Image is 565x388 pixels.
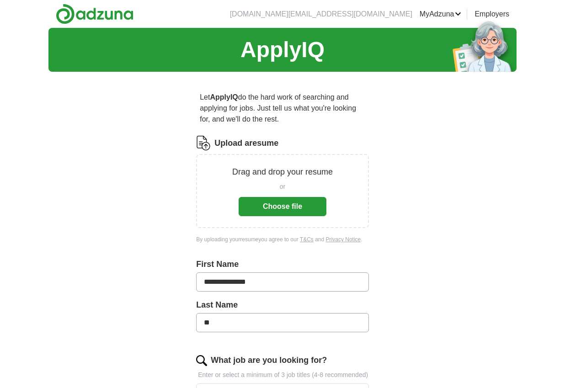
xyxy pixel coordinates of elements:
h1: ApplyIQ [240,33,325,66]
li: [DOMAIN_NAME][EMAIL_ADDRESS][DOMAIN_NAME] [230,9,412,20]
a: T&Cs [300,236,314,243]
div: By uploading your resume you agree to our and . [196,235,369,244]
strong: ApplyIQ [210,93,238,101]
a: Privacy Notice [326,236,361,243]
button: Choose file [239,197,326,216]
label: What job are you looking for? [211,354,327,367]
a: Employers [474,9,509,20]
label: Upload a resume [214,137,278,149]
a: MyAdzuna [420,9,462,20]
span: or [280,182,285,191]
p: Let do the hard work of searching and applying for jobs. Just tell us what you're looking for, an... [196,88,369,128]
label: Last Name [196,299,369,311]
label: First Name [196,258,369,271]
img: CV Icon [196,136,211,150]
img: Adzuna logo [56,4,133,24]
p: Enter or select a minimum of 3 job titles (4-8 recommended) [196,370,369,380]
img: search.png [196,355,207,366]
p: Drag and drop your resume [232,166,333,178]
